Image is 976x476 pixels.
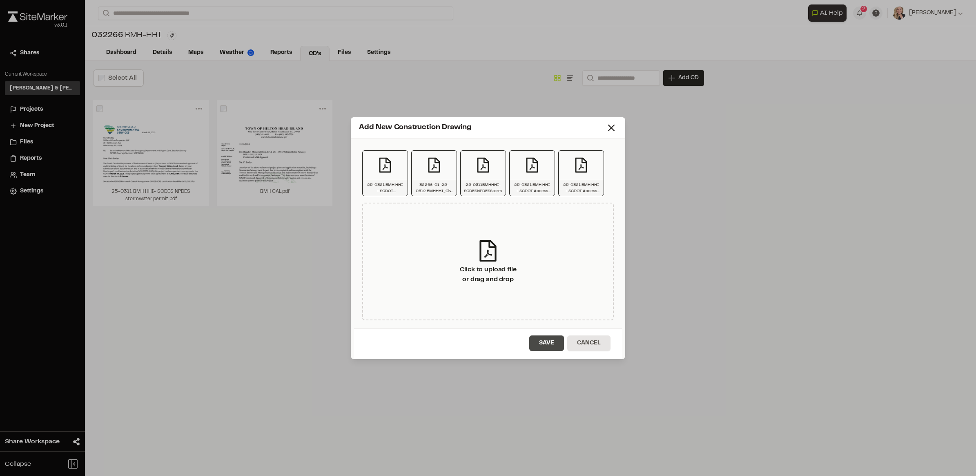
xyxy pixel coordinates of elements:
button: Cancel [567,335,611,351]
p: 25-0311BMHHHI-SCDESNPDESStormwaterPermit.pdf [464,182,502,194]
button: Save [529,335,564,351]
div: Click to upload file or drag and drop [460,265,517,284]
p: 32266-01_25-0312 BMHHHI_Civil Plan Set.pdf [415,182,453,194]
div: Click to upload fileor drag and drop [362,203,614,320]
p: 25-0321 BMH HHI - SCDOT Access and Drainage Encroachment 290977 signed application.pdf [513,182,551,194]
p: 25-0321 BMH HHI - SCDOT Encroachment Permit special provisions.pdf [366,182,404,194]
div: Add New Construction Drawing [359,122,606,133]
p: 25-0321 BMH HHI - SCDOT Access and Drainage Encroachment Permit -290977.pdf [562,182,600,194]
